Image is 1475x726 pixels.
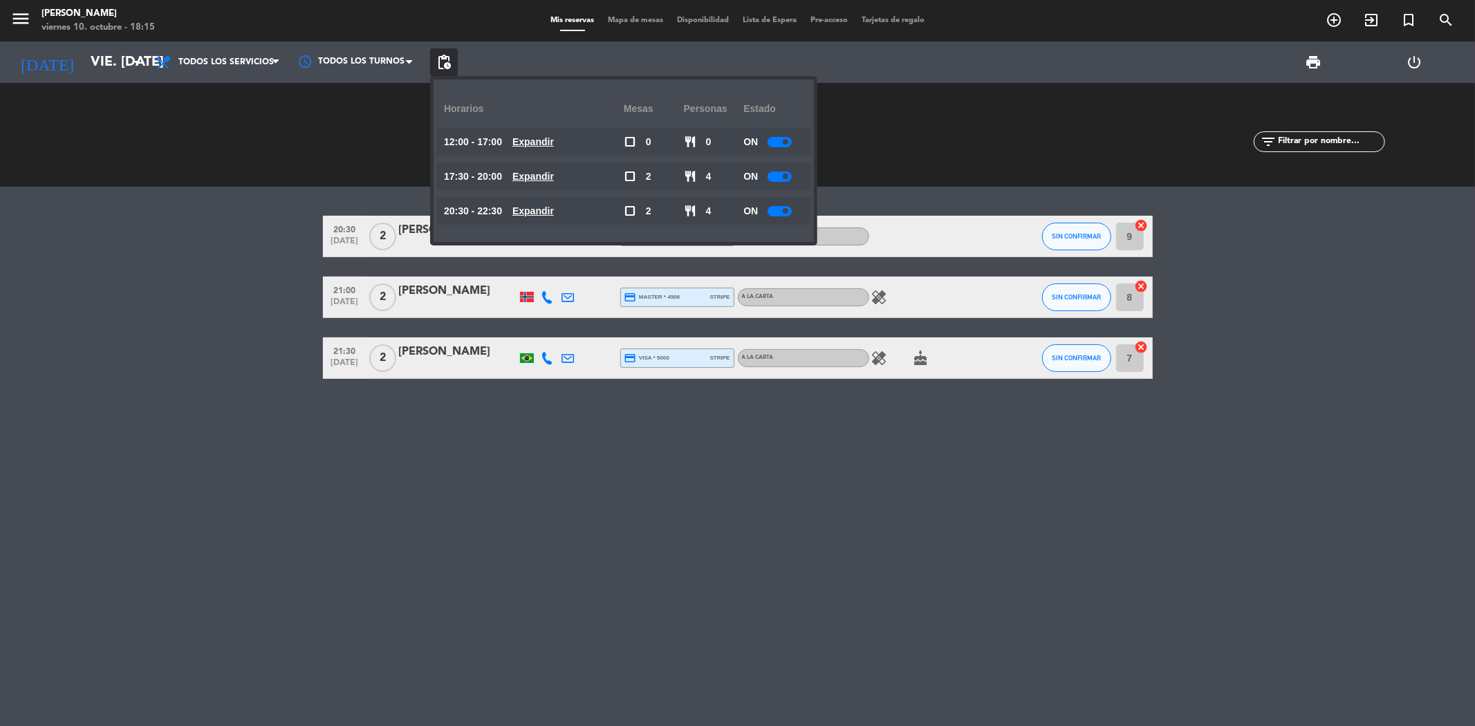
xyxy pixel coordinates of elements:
span: ON [743,203,758,219]
i: filter_list [1261,133,1277,150]
div: Estado [743,90,804,128]
span: WALK IN [1353,8,1390,32]
span: SIN CONFIRMAR [1052,293,1101,301]
input: Filtrar por nombre... [1277,134,1384,149]
span: 2 [369,283,396,311]
span: check_box_outline_blank [624,136,636,148]
span: [DATE] [328,358,362,374]
div: Mesas [624,90,684,128]
span: 17:30 - 20:00 [444,169,502,185]
i: [DATE] [10,47,84,77]
div: viernes 10. octubre - 18:15 [41,21,155,35]
i: cancel [1135,340,1149,354]
div: Horarios [444,90,624,128]
i: search [1438,12,1454,28]
i: power_settings_new [1406,54,1422,71]
button: SIN CONFIRMAR [1042,283,1111,311]
i: turned_in_not [1400,12,1417,28]
span: check_box_outline_blank [624,170,636,183]
span: stripe [710,353,730,362]
div: [PERSON_NAME] [41,7,155,21]
span: 4 [706,203,712,219]
span: restaurant [684,170,696,183]
div: [PERSON_NAME] [399,343,517,361]
i: cancel [1135,218,1149,232]
div: LOG OUT [1364,41,1465,83]
span: visa * 5000 [624,352,669,364]
span: ON [743,169,758,185]
span: 12:00 - 17:00 [444,134,502,150]
span: 21:00 [328,281,362,297]
span: Tarjetas de regalo [855,17,931,24]
span: 2 [369,223,396,250]
span: Pre-acceso [804,17,855,24]
i: arrow_drop_down [129,54,145,71]
span: [DATE] [328,297,362,313]
span: Mis reservas [544,17,601,24]
span: 4 [706,169,712,185]
span: 2 [646,169,651,185]
i: menu [10,8,31,29]
span: Reserva especial [1390,8,1427,32]
span: 20:30 - 22:30 [444,203,502,219]
span: restaurant [684,205,696,217]
span: restaurant [684,136,696,148]
span: 20:30 [328,221,362,236]
span: Todos los servicios [178,57,274,67]
div: [PERSON_NAME] [399,282,517,300]
span: ON [743,134,758,150]
i: cancel [1135,279,1149,293]
span: 0 [646,134,651,150]
button: menu [10,8,31,34]
span: A LA CARTA [742,355,774,360]
span: BUSCAR [1427,8,1465,32]
i: credit_card [624,352,637,364]
span: RESERVAR MESA [1315,8,1353,32]
span: master * 4508 [624,291,680,304]
span: 2 [646,203,651,219]
span: print [1306,54,1322,71]
i: healing [871,350,888,366]
div: personas [684,90,744,128]
u: Expandir [512,136,554,147]
span: [DATE] [328,236,362,252]
div: [PERSON_NAME] [399,221,517,239]
i: cake [913,350,929,366]
i: healing [871,289,888,306]
button: SIN CONFIRMAR [1042,344,1111,372]
button: SIN CONFIRMAR [1042,223,1111,250]
span: pending_actions [436,54,452,71]
span: SIN CONFIRMAR [1052,354,1101,362]
span: SIN CONFIRMAR [1052,232,1101,240]
span: Mapa de mesas [601,17,670,24]
u: Expandir [512,205,554,216]
span: A LA CARTA [742,294,774,299]
span: Disponibilidad [670,17,736,24]
span: 2 [369,344,396,372]
span: 21:30 [328,342,362,358]
span: check_box_outline_blank [624,205,636,217]
span: stripe [710,292,730,301]
span: 0 [706,134,712,150]
span: Lista de Espera [736,17,804,24]
i: exit_to_app [1363,12,1380,28]
i: add_circle_outline [1326,12,1342,28]
u: Expandir [512,171,554,182]
i: credit_card [624,291,637,304]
